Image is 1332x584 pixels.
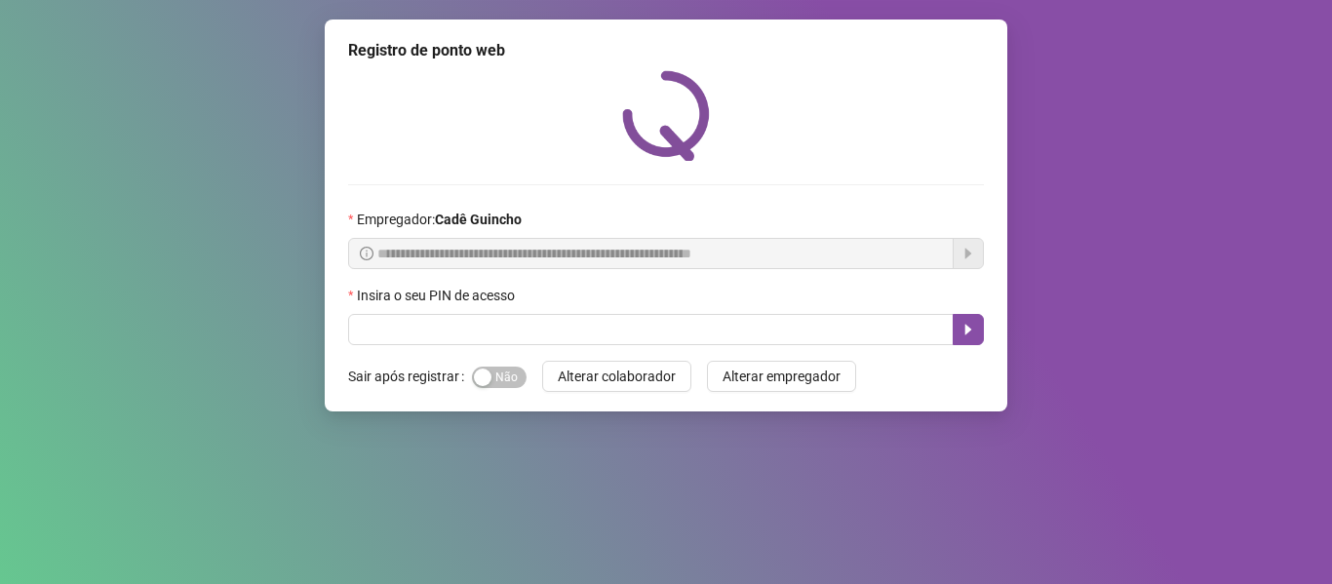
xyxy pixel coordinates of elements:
[357,209,522,230] span: Empregador :
[542,361,691,392] button: Alterar colaborador
[707,361,856,392] button: Alterar empregador
[360,247,373,260] span: info-circle
[348,39,984,62] div: Registro de ponto web
[435,212,522,227] strong: Cadê Guincho
[348,361,472,392] label: Sair após registrar
[622,70,710,161] img: QRPoint
[348,285,528,306] label: Insira o seu PIN de acesso
[558,366,676,387] span: Alterar colaborador
[960,322,976,337] span: caret-right
[723,366,841,387] span: Alterar empregador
